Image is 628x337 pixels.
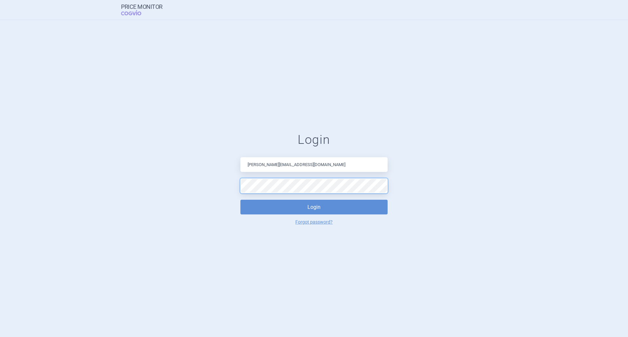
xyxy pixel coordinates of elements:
span: COGVIO [121,10,150,15]
a: Forgot password? [295,220,333,224]
button: Login [240,200,388,214]
input: Email [240,157,388,172]
strong: Price Monitor [121,4,163,10]
a: Price MonitorCOGVIO [121,4,163,16]
h1: Login [240,132,388,147]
